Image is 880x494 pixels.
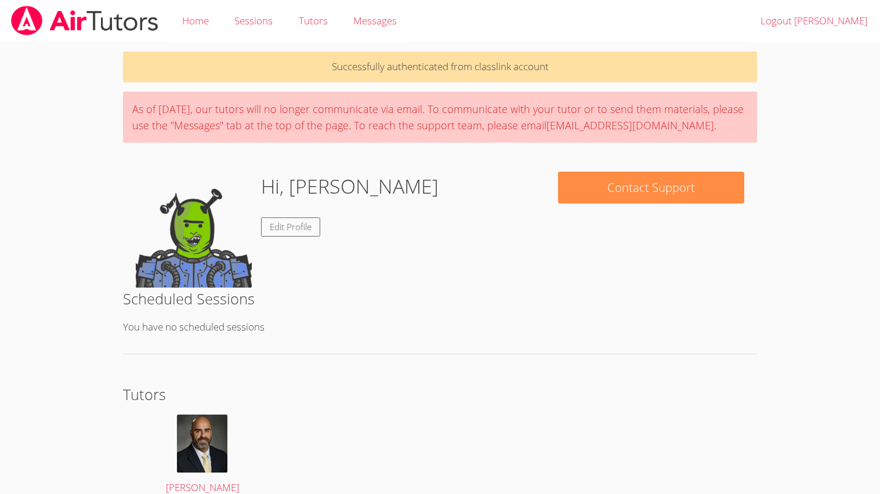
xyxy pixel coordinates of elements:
span: Messages [353,14,397,27]
h1: Hi, [PERSON_NAME] [261,172,439,201]
img: airtutors_banner-c4298cdbf04f3fff15de1276eac7730deb9818008684d7c2e4769d2f7ddbe033.png [10,6,160,35]
p: Successfully authenticated from classlink account [123,52,756,82]
button: Contact Support [558,172,744,204]
p: You have no scheduled sessions [123,319,756,336]
img: avatar.png [177,415,227,473]
span: [PERSON_NAME] [166,481,239,494]
h2: Tutors [123,383,756,405]
div: As of [DATE], our tutors will no longer communicate via email. To communicate with your tutor or ... [123,92,756,143]
h2: Scheduled Sessions [123,288,756,310]
a: Edit Profile [261,217,320,237]
img: default.png [136,172,252,288]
